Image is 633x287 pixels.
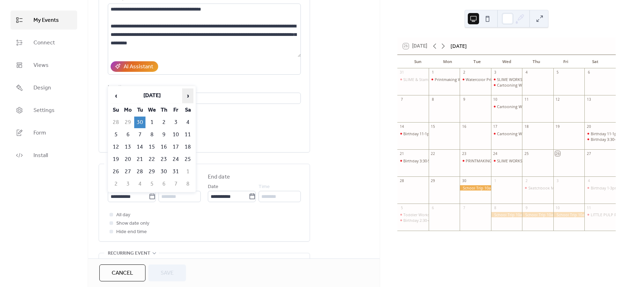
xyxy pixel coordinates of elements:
span: Connect [33,39,55,47]
td: 8 [146,129,157,141]
th: We [146,104,157,116]
div: 29 [430,178,435,183]
span: Views [33,61,49,70]
div: 5 [399,205,404,210]
div: Sketchbook Making Workshop 10:30am-12:30pm [528,185,617,191]
td: 29 [146,166,157,177]
td: 23 [158,154,169,165]
td: 6 [158,178,169,190]
div: 30 [462,178,467,183]
div: Cartooning Workshop 4:30-6:00pm [497,82,560,88]
div: End date [208,173,230,181]
a: Form [11,123,77,142]
span: Form [33,129,46,137]
div: Cartooning Workshop 4:30-6:00pm [491,131,522,136]
div: 6 [587,70,591,75]
div: PRINTMAKING WORKSHOP 10:30am-12:00pm [460,158,491,163]
td: 4 [182,117,193,128]
div: School Trip 10am-12pm [491,212,522,217]
td: 26 [110,166,122,177]
div: [DATE] [451,42,467,50]
div: 2 [462,70,467,75]
th: Sa [182,104,193,116]
td: 30 [134,117,145,128]
td: 31 [170,166,181,177]
td: 16 [158,141,169,153]
td: 10 [170,129,181,141]
div: 4 [587,178,591,183]
td: 21 [134,154,145,165]
td: 8 [182,178,193,190]
button: AI Assistant [111,61,158,72]
div: 11 [524,97,529,102]
td: 3 [170,117,181,128]
div: Toddler Workshop 9:30-11:00am [403,212,462,217]
div: 26 [555,151,560,156]
td: 1 [146,117,157,128]
div: Birthday 1-3pm [584,185,616,191]
td: 3 [122,178,134,190]
div: 7 [462,205,467,210]
td: 6 [122,129,134,141]
div: 9 [524,205,529,210]
span: Hide end time [116,228,147,236]
div: Toddler Workshop 9:30-11:00am [397,212,429,217]
td: 28 [134,166,145,177]
div: 3 [555,178,560,183]
div: Birthday 3:30-5:30pm [584,137,616,142]
td: 5 [146,178,157,190]
div: 16 [462,124,467,129]
div: SLIME WORKSHOP 10:30am-12:00pm [497,77,563,82]
div: 27 [587,151,591,156]
div: Cartooning Workshop 4:30-6:00pm [497,104,560,109]
div: Tue [462,55,492,68]
div: Cartooning Workshop 4:30-6:00pm [491,104,522,109]
div: 21 [399,151,404,156]
div: 1 [430,70,435,75]
div: Sat [581,55,610,68]
td: 2 [158,117,169,128]
div: 8 [493,205,498,210]
div: 5 [555,70,560,75]
div: 8 [430,97,435,102]
div: SLIME WORKSHOP 10:30am-12:00pm [491,158,522,163]
div: Birthday 2:30-4:30pm [397,218,429,223]
div: Cartooning Workshop 4:30-6:00pm [497,131,560,136]
th: Su [110,104,122,116]
td: 5 [110,129,122,141]
span: Settings [33,106,55,115]
div: Birthday 11-1pm [403,131,433,136]
div: Cartooning Workshop 4:30-6:00pm [491,82,522,88]
td: 9 [158,129,169,141]
th: Tu [134,104,145,116]
div: Watercolor Printmaking 10:00am-11:30pm [460,77,491,82]
div: Sun [403,55,433,68]
div: Fri [551,55,581,68]
span: Date [208,183,218,191]
div: School Trip 10am-12pm [553,212,585,217]
div: Birthday 1-3pm [591,185,618,191]
div: AI Assistant [124,63,153,71]
div: Mon [433,55,462,68]
td: 15 [146,141,157,153]
span: My Events [33,16,59,25]
div: 7 [399,97,404,102]
td: 7 [170,178,181,190]
span: Cancel [112,269,133,277]
div: 22 [430,151,435,156]
div: 18 [524,124,529,129]
td: 30 [158,166,169,177]
div: 9 [462,97,467,102]
a: Install [11,146,77,165]
div: LITTLE PULP RE:OPENING “DOODLE/PIZZA” PARTY [584,212,616,217]
td: 20 [122,154,134,165]
div: 14 [399,124,404,129]
div: SLIME & Stamping 11:00am-12:30pm [403,77,469,82]
div: Location [108,83,299,92]
div: Printmaking Workshop 10:00am-11:30am [435,77,509,82]
div: Watercolor Printmaking 10:00am-11:30pm [466,77,541,82]
div: 10 [555,205,560,210]
div: School Trip 10am-12pm [460,185,491,191]
a: Connect [11,33,77,52]
div: 4 [524,70,529,75]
